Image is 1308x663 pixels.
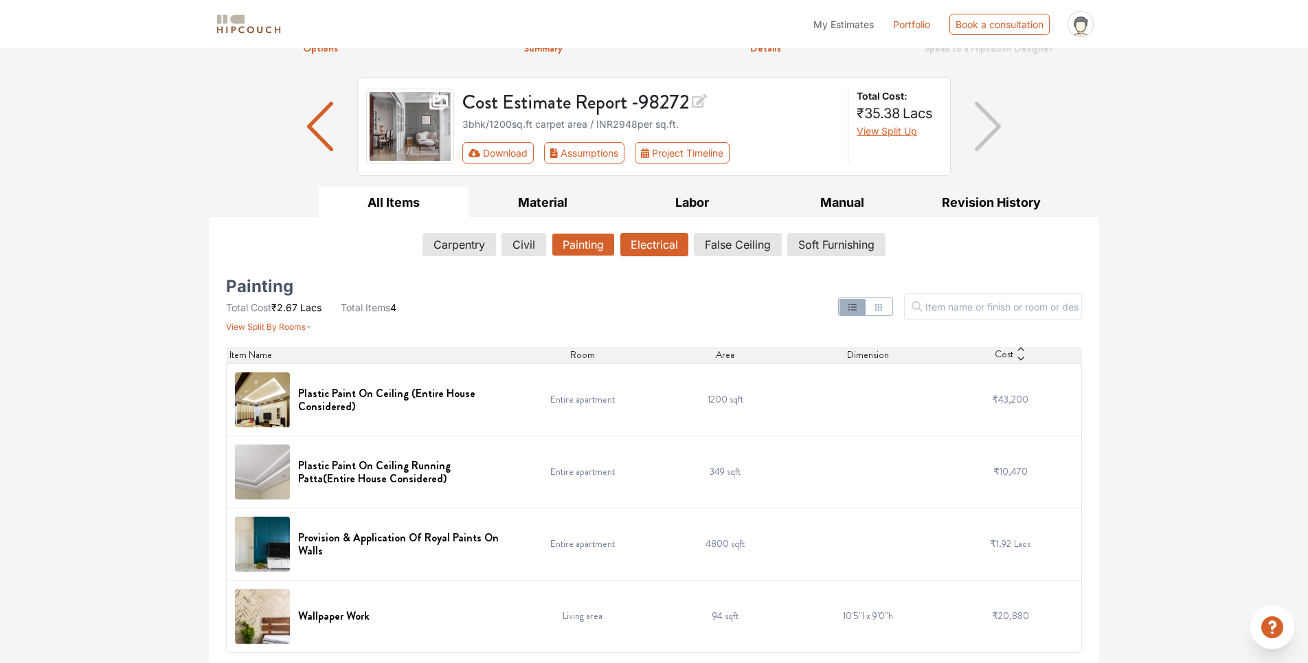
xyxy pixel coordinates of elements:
img: Provision & Application Of Royal Paints On Walls [235,517,290,572]
button: Carpentry [422,233,496,256]
span: Total Items [341,302,390,313]
li: 4 [341,300,396,315]
span: Lacs [300,302,322,313]
td: Living area [512,580,655,652]
span: ₹10,470 [993,464,1028,478]
strong: Summary [523,41,563,56]
td: Entire apartment [512,508,655,580]
h3: Cost Estimate Report - 98272 [462,89,840,114]
img: Wallpaper Work [235,589,290,644]
h6: Plastic Paint On Ceiling Running Patta(Entire House Considered) [298,459,504,485]
button: False Ceiling [694,233,782,256]
td: 349 sqft [654,436,797,508]
img: Plastic Paint On Ceiling Running Patta(Entire House Considered) [235,445,290,499]
a: Portfolio [893,17,930,32]
button: Download [462,142,534,164]
span: Lacs [903,105,933,122]
button: Labor [618,187,767,218]
td: 4800 sqft [654,508,797,580]
button: Soft Furnishing [787,233,886,256]
button: Civil [501,233,546,256]
td: Entire apartment [512,363,655,436]
strong: Total Cost: [857,89,939,103]
button: View Split Up [857,124,917,138]
strong: Speak to a Hipcouch Designer [924,41,1052,56]
h6: Wallpaper Work [298,609,370,622]
span: ₹35.38 [857,105,900,122]
span: View Split Up [857,125,917,137]
button: Manual [767,187,917,218]
button: Material [469,187,618,218]
td: 1200 sqft [654,363,797,436]
button: Revision History [916,187,1066,218]
img: arrow right [975,102,1002,151]
strong: Details [750,41,781,56]
div: Book a consultation [949,14,1050,35]
div: Toolbar with button groups [462,142,840,164]
div: First group [462,142,741,164]
button: View Split By Rooms [226,315,312,333]
span: My Estimates [813,19,874,30]
span: Area [716,348,734,362]
span: ₹1.92 [990,537,1011,550]
h6: Plastic Paint On Ceiling (Entire House Considered) [298,387,504,413]
img: logo-horizontal.svg [214,12,283,36]
h6: Provision & Application Of Royal Paints On Walls [298,531,504,557]
td: Entire apartment [512,436,655,508]
img: Plastic Paint On Ceiling (Entire House Considered) [235,372,290,427]
button: Electrical [620,233,688,256]
div: 3bhk / 1200 sq.ft carpet area / INR 2948 per sq.ft. [462,117,840,131]
span: ₹43,200 [992,392,1028,406]
span: ₹2.67 [271,302,297,313]
h5: Painting [226,281,293,292]
span: Cost [995,347,1013,363]
span: Total Cost [226,302,271,313]
input: Item name or finish or room or description [904,293,1082,320]
span: logo-horizontal.svg [214,9,283,40]
span: View Split By Rooms [226,322,306,332]
td: 10'5"l x 9'0"h [797,580,940,652]
img: gallery [366,89,454,164]
button: All Items [319,187,469,218]
img: arrow left [307,102,334,151]
span: ₹20,880 [992,609,1029,622]
span: Item Name [229,348,272,362]
span: Lacs [1014,537,1030,550]
td: 94 sqft [654,580,797,652]
span: Room [570,348,595,362]
button: Painting [552,233,615,256]
button: Project Timeline [635,142,730,164]
strong: Options [303,41,338,56]
button: Assumptions [544,142,624,164]
span: Dimension [847,348,889,362]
